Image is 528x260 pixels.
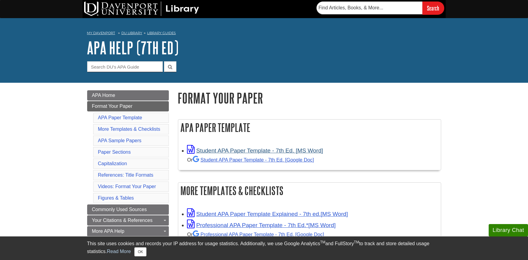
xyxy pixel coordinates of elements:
[187,147,323,154] a: Link opens in new window
[87,29,441,39] nav: breadcrumb
[147,31,176,35] a: Library Guides
[187,230,438,248] div: *ONLY use if your instructor tells you to
[87,226,169,236] a: More APA Help
[92,229,124,234] span: More APA Help
[92,207,147,212] span: Commonly Used Sources
[107,249,131,254] a: Read More
[92,104,133,109] span: Format Your Paper
[87,38,179,57] a: APA Help (7th Ed)
[98,172,153,178] a: References: Title Formats
[87,101,169,111] a: Format Your Paper
[98,195,134,201] a: Figures & Tables
[98,149,131,155] a: Paper Sections
[98,184,156,189] a: Videos: Format Your Paper
[187,211,348,217] a: Link opens in new window
[87,61,163,72] input: Search DU's APA Guide
[98,127,160,132] a: More Templates & Checklists
[187,157,314,162] small: Or
[354,240,359,244] sup: TM
[87,204,169,215] a: Commonly Used Sources
[84,2,199,16] img: DU Library
[178,120,441,136] h2: APA Paper Template
[98,115,142,120] a: APA Paper Template
[98,138,142,143] a: APA Sample Papers
[489,224,528,236] button: Library Chat
[87,90,169,247] div: Guide Page Menu
[87,90,169,101] a: APA Home
[92,218,152,223] span: Your Citations & References
[193,157,314,162] a: Student APA Paper Template - 7th Ed. [Google Doc]
[121,31,142,35] a: DU Library
[422,2,444,14] input: Search
[316,2,422,14] input: Find Articles, Books, & More...
[87,30,115,36] a: My Davenport
[178,183,441,199] h2: More Templates & Checklists
[87,215,169,226] a: Your Citations & References
[178,90,441,106] h1: Format Your Paper
[98,161,127,166] a: Capitalization
[87,240,441,256] div: This site uses cookies and records your IP address for usage statistics. Additionally, we use Goo...
[187,232,324,237] small: Or
[193,232,324,237] a: Professional APA Paper Template - 7th Ed.
[134,247,146,256] button: Close
[320,240,325,244] sup: TM
[92,93,115,98] span: APA Home
[187,222,336,228] a: Link opens in new window
[316,2,444,14] form: Searches DU Library's articles, books, and more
